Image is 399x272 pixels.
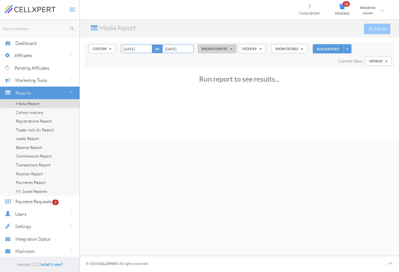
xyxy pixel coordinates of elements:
[338,59,363,64] span: Current View:
[16,180,46,185] span: Payments Report
[41,262,63,267] a: what's new?
[15,223,31,229] span: Settings
[152,45,162,53] span: to
[15,211,26,217] span: Users
[52,200,59,205] span: 3
[15,248,35,254] span: Mailroom
[343,1,350,7] span: 18
[16,145,42,150] span: Balance Report
[17,262,41,267] span: version: 1.7.1
[2,25,79,33] input: Search Affiliates
[271,44,307,53] button: SHOW DETAILS
[14,65,49,71] span: Pending Affiliates
[16,162,51,167] span: Transactions Report
[16,110,43,115] span: Cohort Analysis
[16,153,52,158] span: Commissions Report
[360,5,376,10] div: IPADDEMO
[369,59,383,63] span: Default
[15,199,51,204] span: Payment Requests
[89,44,115,53] button: Custom
[313,44,343,54] button: RUN REPORT
[99,24,136,33] p: Media Report
[374,26,386,32] span: Ask AI
[16,127,54,132] span: Trader Activity Report
[15,77,47,83] span: Marketing Tools
[364,24,390,34] button: Ask AI
[98,261,118,266] span: Cellxpert
[365,56,392,66] button: Default
[16,171,43,176] span: Position Report
[360,10,376,16] div: ADMIN
[335,11,350,15] span: PENDING
[16,119,52,123] span: Registrations Report
[15,40,37,46] span: Dashboard
[313,11,320,15] span: OFF
[238,44,266,53] button: FILTER BY
[16,189,47,194] span: My Saved Reports
[86,256,148,271] div: © 2025 .
[5,5,56,13] img: cellxpert-logo.svg
[16,101,40,106] span: Media Report
[14,52,32,58] span: Affiliates
[119,261,148,266] span: All rights reserved
[91,69,388,89] div: Run report to see results...
[16,136,39,141] span: Leads Report
[198,44,237,53] button: BREAKDOWN BY
[299,11,320,15] span: TOOLTIP
[15,90,31,96] span: Reports
[15,236,50,242] span: Integration Status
